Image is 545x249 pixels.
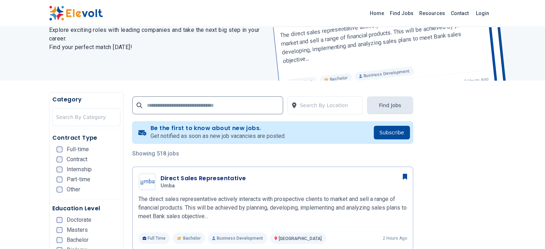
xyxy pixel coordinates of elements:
p: Business Development [208,233,267,244]
button: Find Jobs [367,96,413,114]
h3: Direct Sales Representative [161,174,246,183]
span: Part-time [67,177,90,182]
h5: Education Level [52,204,120,213]
span: Internship [67,167,92,172]
h5: Contract Type [52,134,120,142]
p: Get notified as soon as new job vacancies are posted. [150,132,286,140]
button: Subscribe [374,126,410,139]
span: [GEOGRAPHIC_DATA] [279,236,322,241]
a: Contact [448,8,472,19]
img: Elevolt [49,6,103,21]
a: Resources [416,8,448,19]
p: 2 hours ago [383,235,407,241]
h5: Category [52,95,120,104]
span: Full-time [67,147,89,152]
span: Masters [67,227,88,233]
p: Full Time [138,233,170,244]
input: Other [57,187,62,192]
p: Showing 518 jobs [132,149,413,158]
input: Contract [57,157,62,162]
a: UmbaDirect Sales RepresentativeUmbaThe direct sales representative actively interacts with prospe... [138,173,407,244]
input: Part-time [57,177,62,182]
span: Doctorate [67,217,91,223]
a: Home [367,8,387,19]
span: Bachelor [183,235,201,241]
iframe: Chat Widget [509,215,545,249]
img: Umba [140,174,154,189]
span: Contract [67,157,87,162]
a: Find Jobs [387,8,416,19]
h4: Be the first to know about new jobs. [150,125,286,132]
a: Login [472,6,493,20]
h2: Explore exciting roles with leading companies and take the next big step in your career. Find you... [49,26,264,52]
span: Umba [161,183,175,189]
input: Doctorate [57,217,62,223]
input: Masters [57,227,62,233]
input: Full-time [57,147,62,152]
input: Bachelor [57,237,62,243]
input: Internship [57,167,62,172]
span: Bachelor [67,237,89,243]
p: The direct sales representative actively interacts with prospective clients to market and sell a ... [138,195,407,221]
span: Other [67,187,80,192]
